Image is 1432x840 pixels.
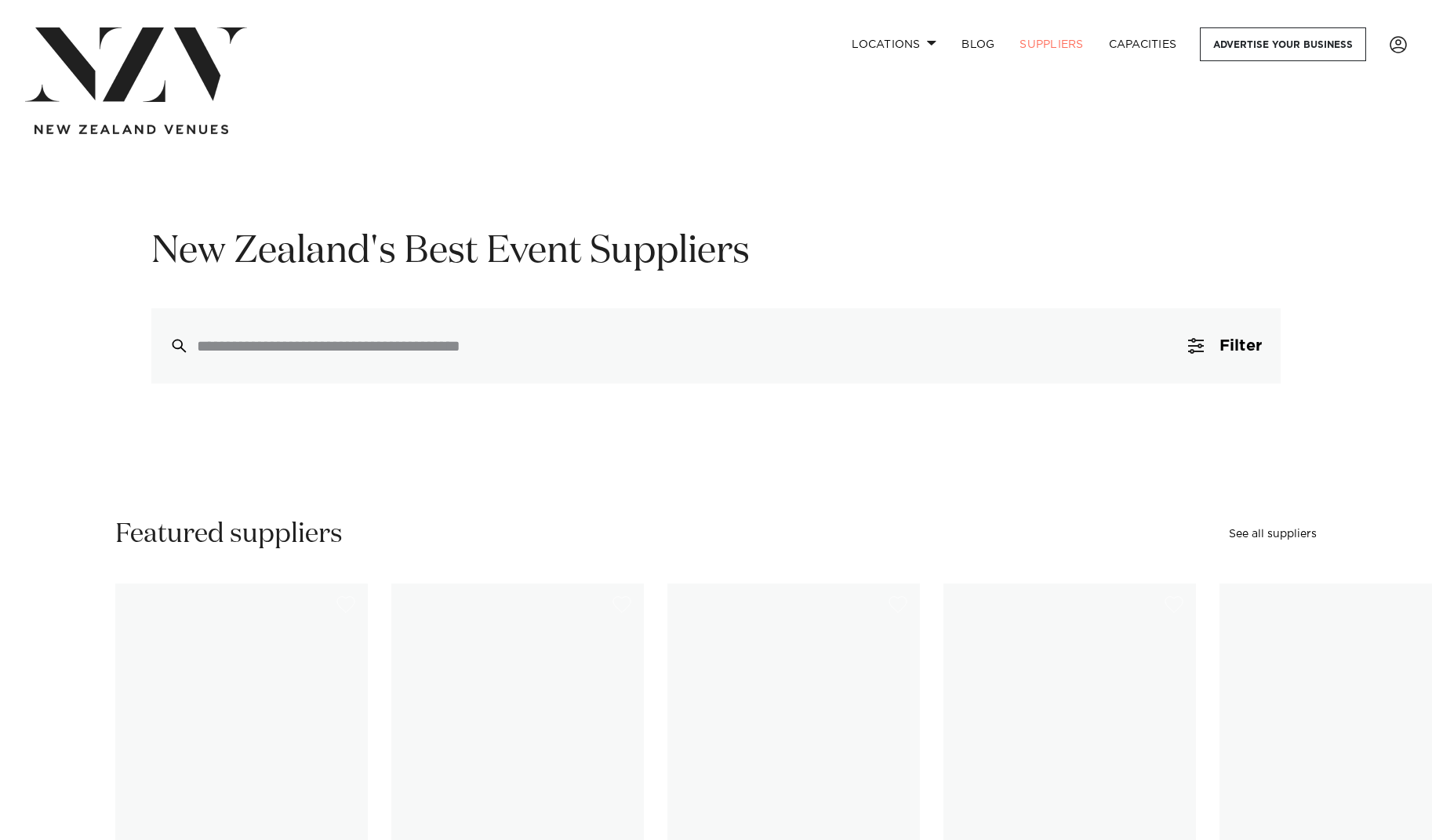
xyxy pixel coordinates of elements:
h2: Featured suppliers [115,517,343,552]
a: BLOG [949,27,1007,61]
a: Locations [839,27,949,61]
a: See all suppliers [1229,529,1317,540]
img: new-zealand-venues-text.png [35,125,228,135]
a: Advertise your business [1200,27,1366,61]
span: Filter [1219,338,1262,354]
h1: New Zealand's Best Event Suppliers [151,227,1281,277]
button: Filter [1169,308,1281,384]
a: Capacities [1096,27,1190,61]
img: nzv-logo.png [25,27,247,102]
a: SUPPLIERS [1007,27,1096,61]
